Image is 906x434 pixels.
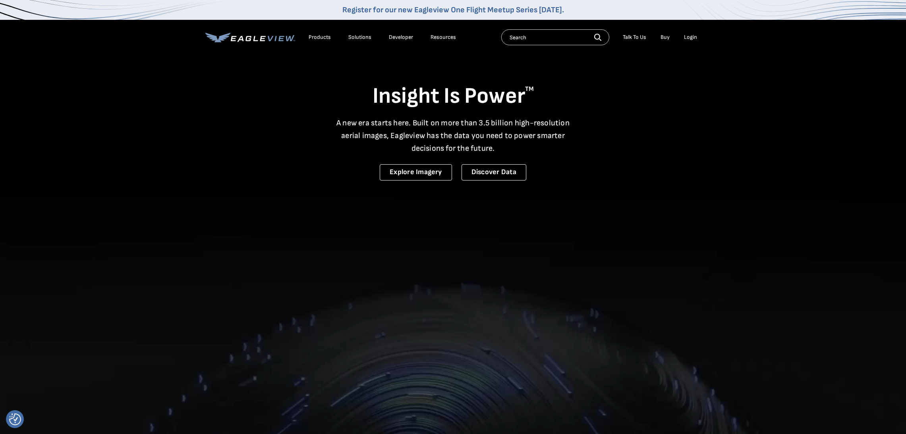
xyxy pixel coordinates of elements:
sup: TM [525,85,534,93]
h1: Insight Is Power [205,83,701,110]
div: Resources [431,34,456,41]
div: Talk To Us [623,34,646,41]
a: Explore Imagery [380,164,452,181]
p: A new era starts here. Built on more than 3.5 billion high-resolution aerial images, Eagleview ha... [332,117,575,155]
button: Consent Preferences [9,413,21,425]
div: Login [684,34,697,41]
a: Buy [661,34,670,41]
img: Revisit consent button [9,413,21,425]
div: Products [309,34,331,41]
a: Register for our new Eagleview One Flight Meetup Series [DATE]. [342,5,564,15]
a: Discover Data [462,164,526,181]
div: Solutions [348,34,371,41]
input: Search [501,29,609,45]
a: Developer [389,34,413,41]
